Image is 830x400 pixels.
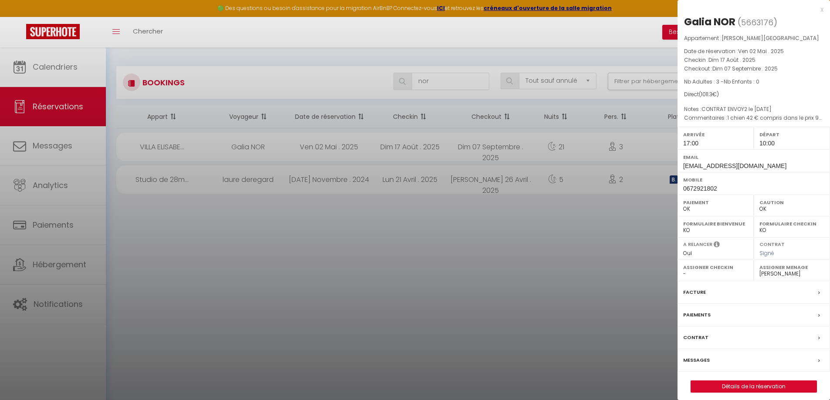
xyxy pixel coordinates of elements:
[724,78,759,85] span: Nb Enfants : 0
[683,198,748,207] label: Paiement
[683,263,748,272] label: Assigner Checkin
[714,241,720,250] i: Sélectionner OUI si vous souhaiter envoyer les séquences de messages post-checkout
[684,91,823,99] div: Direct
[684,47,823,56] p: Date de réservation :
[699,91,719,98] span: ( €)
[684,78,759,85] span: Nb Adultes : 3 -
[684,64,823,73] p: Checkout :
[683,175,824,184] label: Mobile
[741,17,773,28] span: 5663176
[683,185,717,192] span: 0672921802
[683,130,748,139] label: Arrivée
[683,140,698,147] span: 17:00
[722,34,819,42] span: [PERSON_NAME][GEOGRAPHIC_DATA]
[701,105,772,113] span: CONTRAT ENVOY2 le [DATE]
[683,219,748,228] label: Formulaire Bienvenue
[684,56,823,64] p: Checkin :
[678,4,823,15] div: x
[683,356,710,365] label: Messages
[691,381,816,392] a: Détails de la réservation
[683,153,824,161] label: Email
[683,333,708,342] label: Contrat
[759,263,824,272] label: Assigner Menage
[759,219,824,228] label: Formulaire Checkin
[683,310,711,319] label: Paiements
[708,56,755,64] span: Dim 17 Août . 2025
[684,105,823,114] p: Notes :
[684,34,823,43] p: Appartement :
[759,249,774,257] span: Signé
[691,380,817,393] button: Détails de la réservation
[701,91,712,98] span: 1011.3
[683,241,712,248] label: A relancer
[738,47,784,55] span: Ven 02 Mai . 2025
[684,114,823,122] p: Commentaires :
[684,15,735,29] div: Galia NOR
[7,3,33,30] button: Ouvrir le widget de chat LiveChat
[683,288,706,297] label: Facture
[759,130,824,139] label: Départ
[759,140,775,147] span: 10:00
[759,241,785,246] label: Contrat
[712,65,778,72] span: Dim 07 Septembre . 2025
[683,162,786,169] span: [EMAIL_ADDRESS][DOMAIN_NAME]
[738,16,777,28] span: ( )
[759,198,824,207] label: Caution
